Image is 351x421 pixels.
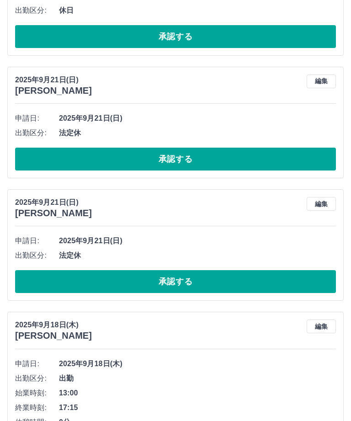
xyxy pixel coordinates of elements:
button: 承認する [15,270,336,293]
span: 出勤区分: [15,373,59,384]
p: 2025年9月18日(木) [15,320,92,330]
span: 申請日: [15,235,59,246]
button: 編集 [307,197,336,211]
span: 13:00 [59,388,336,399]
h3: [PERSON_NAME] [15,208,92,218]
h3: [PERSON_NAME] [15,330,92,341]
span: 終業時刻: [15,402,59,413]
span: 2025年9月21日(日) [59,113,336,124]
span: 出勤 [59,373,336,384]
span: 2025年9月21日(日) [59,235,336,246]
span: 法定休 [59,128,336,139]
span: 休日 [59,5,336,16]
p: 2025年9月21日(日) [15,75,92,85]
span: 出勤区分: [15,5,59,16]
span: 申請日: [15,358,59,369]
button: 編集 [307,320,336,333]
button: 編集 [307,75,336,88]
span: 出勤区分: [15,250,59,261]
span: 2025年9月18日(木) [59,358,336,369]
h3: [PERSON_NAME] [15,85,92,96]
span: 出勤区分: [15,128,59,139]
button: 承認する [15,25,336,48]
span: 申請日: [15,113,59,124]
span: 法定休 [59,250,336,261]
button: 承認する [15,148,336,171]
span: 17:15 [59,402,336,413]
span: 始業時刻: [15,388,59,399]
p: 2025年9月21日(日) [15,197,92,208]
